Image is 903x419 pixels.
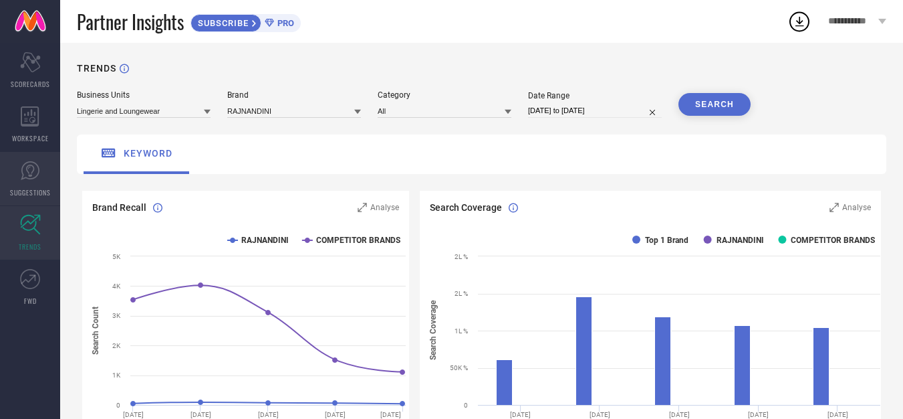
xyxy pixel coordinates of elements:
text: [DATE] [258,411,279,418]
button: SEARCH [678,93,751,116]
text: [DATE] [380,411,401,418]
text: COMPETITOR BRANDS [316,236,400,245]
text: [DATE] [123,411,144,418]
span: SUBSCRIBE [191,18,252,28]
text: RAJNANDINI [241,236,289,245]
text: 1L % [455,327,468,335]
span: SCORECARDS [11,79,50,89]
div: Category [378,90,511,100]
text: 0 [464,402,468,409]
text: RAJNANDINI [716,236,763,245]
text: 4K [112,282,121,290]
span: WORKSPACE [12,133,49,143]
text: [DATE] [590,411,610,418]
text: Top 1 Brand [645,236,688,245]
span: SUGGESTIONS [10,187,51,197]
text: [DATE] [510,411,531,418]
svg: Zoom [358,203,367,212]
svg: Zoom [829,203,839,212]
span: keyword [124,148,172,159]
span: Search Coverage [430,202,502,213]
text: 3K [112,312,121,319]
a: SUBSCRIBEPRO [190,11,301,32]
div: Open download list [787,9,811,33]
text: 1K [112,371,121,379]
text: 50K % [450,364,468,371]
span: Brand Recall [92,202,146,213]
div: Business Units [77,90,211,100]
div: Date Range [528,91,662,100]
span: PRO [274,18,294,28]
text: [DATE] [827,411,848,418]
tspan: Search Coverage [428,301,438,361]
text: COMPETITOR BRANDS [791,236,875,245]
text: 2L % [455,253,468,260]
h1: TRENDS [77,63,116,74]
text: 2K [112,342,121,349]
div: Brand [227,90,361,100]
text: [DATE] [668,411,689,418]
span: FWD [24,296,37,306]
text: 0 [116,402,120,409]
text: 5K [112,253,121,260]
input: Select date range [528,104,662,118]
tspan: Search Count [91,307,100,355]
text: [DATE] [325,411,346,418]
span: Analyse [842,203,871,212]
text: [DATE] [748,411,769,418]
span: Partner Insights [77,8,184,35]
text: [DATE] [190,411,211,418]
text: 2L % [455,290,468,297]
span: Analyse [370,203,399,212]
span: TRENDS [19,242,41,252]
